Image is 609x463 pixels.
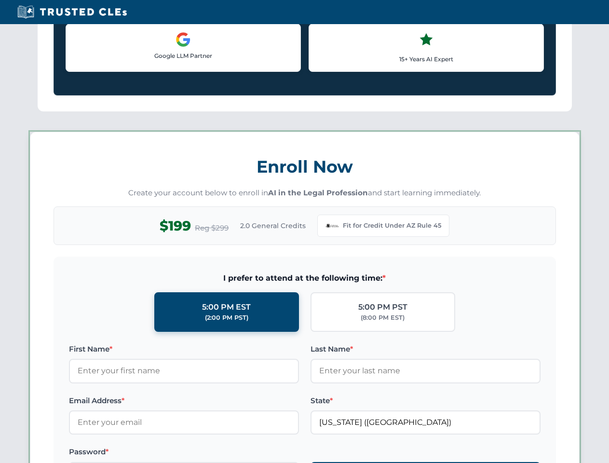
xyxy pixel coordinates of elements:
div: (8:00 PM EST) [361,313,405,323]
div: 5:00 PM PST [358,301,407,313]
strong: AI in the Legal Profession [268,188,368,197]
label: Password [69,446,299,458]
label: Email Address [69,395,299,407]
label: First Name [69,343,299,355]
input: Arizona (AZ) [311,410,541,435]
img: Arizona Bar [325,219,339,232]
span: I prefer to attend at the following time: [69,272,541,285]
img: Google [176,32,191,47]
div: (2:00 PM PST) [205,313,248,323]
input: Enter your email [69,410,299,435]
span: Reg $299 [195,222,229,234]
label: Last Name [311,343,541,355]
span: $199 [160,215,191,237]
span: Fit for Credit Under AZ Rule 45 [343,221,441,231]
p: 15+ Years AI Expert [317,54,536,64]
input: Enter your last name [311,359,541,383]
div: 5:00 PM EST [202,301,251,313]
h3: Enroll Now [54,151,556,182]
span: 2.0 General Credits [240,220,306,231]
p: Create your account below to enroll in and start learning immediately. [54,188,556,199]
input: Enter your first name [69,359,299,383]
label: State [311,395,541,407]
img: Trusted CLEs [14,5,130,19]
p: Google LLM Partner [74,51,293,60]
